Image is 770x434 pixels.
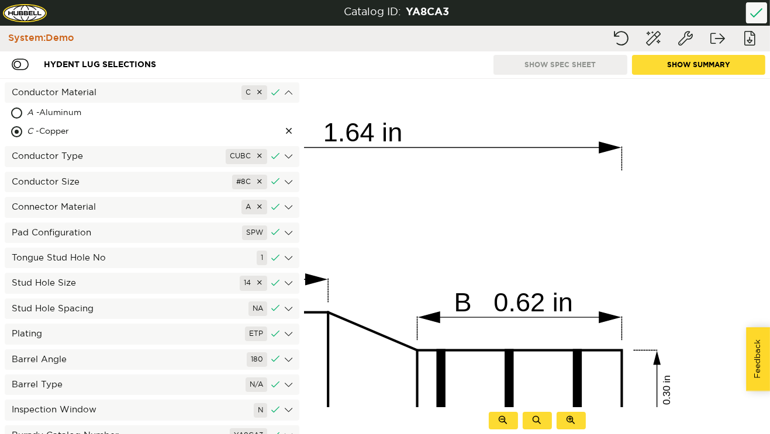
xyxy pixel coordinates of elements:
[632,55,766,75] button: Show Summary
[662,375,673,428] tspan: OD 0.30 in
[5,223,299,243] div: Pad Configuration
[5,146,299,166] div: Conductor Type
[406,5,449,20] div: YA8CA3
[2,32,74,45] div: System: Demo
[5,349,299,370] div: Barrel Angle
[27,104,182,123] div: - Aluminum
[5,324,299,344] div: Plating
[257,251,267,265] div: 1
[242,225,267,240] div: SPW
[288,117,403,147] tspan: L 1.64 in
[5,172,299,192] div: Conductor Size
[454,287,573,317] tspan: B 0.62 in
[38,54,162,75] div: Hydent lug Selections
[5,273,299,293] div: Stud Hole Size
[27,123,176,141] div: - Copper
[5,298,299,319] div: Stud Hole Spacing
[344,5,401,20] div: Catalog ID:
[27,109,33,117] span: A
[245,327,267,341] div: ETP
[241,200,267,214] div: A
[5,248,299,268] div: Tongue Stud Hole No
[27,127,33,136] span: C
[254,403,267,418] div: N
[5,197,299,217] div: Connector Material
[246,377,267,392] div: N/A
[247,352,267,367] div: 180
[5,374,299,395] div: Barrel Type
[241,85,267,100] div: C
[5,400,299,420] div: Inspection Window
[248,301,267,316] div: NA
[232,175,267,189] div: #8C
[5,82,299,103] div: Conductor Material
[226,149,267,164] div: CUBC
[240,276,267,290] div: 14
